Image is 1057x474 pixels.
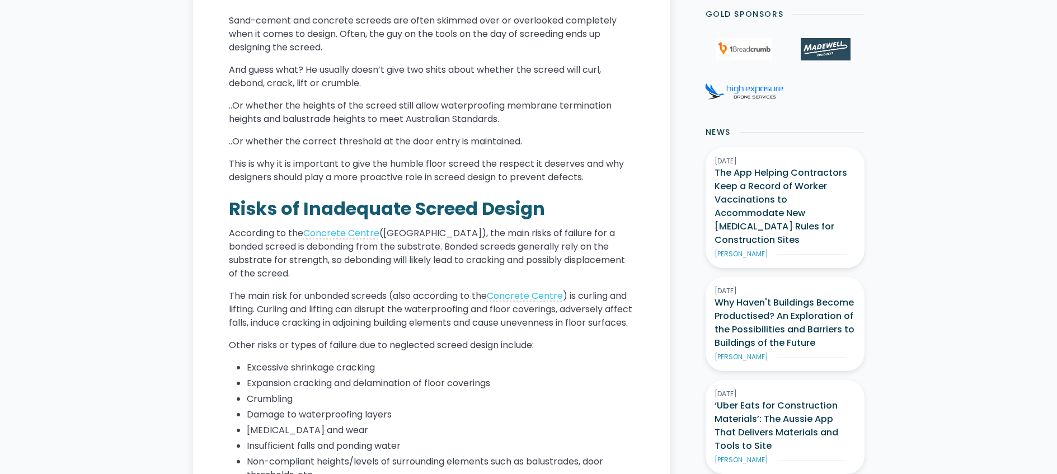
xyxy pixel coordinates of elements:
[716,38,772,60] img: 1Breadcrumb
[706,8,784,20] h2: Gold Sponsors
[229,14,634,54] p: Sand-cement and concrete screeds are often skimmed over or overlooked completely when it comes to...
[706,277,865,371] a: [DATE]Why Haven't Buildings Become Productised? An Exploration of the Possibilities and Barriers ...
[247,424,634,437] li: [MEDICAL_DATA] and wear
[303,227,379,240] a: Concrete Centre
[715,286,856,296] div: [DATE]
[715,249,768,259] div: [PERSON_NAME]
[705,83,783,100] img: High Exposure
[715,166,856,247] h3: The App Helping Contractors Keep a Record of Worker Vaccinations to Accommodate New [MEDICAL_DATA...
[715,399,856,453] h3: ‘Uber Eats for Construction Materials’: The Aussie App That Delivers Materials and Tools to Site
[715,156,856,166] div: [DATE]
[247,408,634,421] li: Damage to waterproofing layers
[487,289,563,302] a: Concrete Centre
[706,126,731,138] h2: News
[247,392,634,406] li: Crumbling
[229,227,634,280] p: According to the ([GEOGRAPHIC_DATA]), the main risks of failure for a bonded screed is debonding ...
[247,377,634,390] li: Expansion cracking and delamination of floor coverings
[229,157,634,184] p: This is why it is important to give the humble floor screed the respect it deserves and why desig...
[715,455,768,465] div: [PERSON_NAME]
[229,135,634,148] p: ..Or whether the correct threshold at the door entry is maintained.
[801,38,850,60] img: Madewell Products
[229,99,634,126] p: ..Or whether the heights of the screed still allow waterproofing membrane termination heights and...
[229,196,545,221] strong: Risks of Inadequate Screed Design
[229,289,634,330] p: The main risk for unbonded screeds (also according to the ) is curling and lifting. Curling and l...
[247,439,634,453] li: Insufficient falls and ponding water
[247,361,634,374] li: Excessive shrinkage cracking
[229,339,634,352] p: Other risks or types of failure due to neglected screed design include:
[715,352,768,362] div: [PERSON_NAME]
[715,296,856,350] h3: Why Haven't Buildings Become Productised? An Exploration of the Possibilities and Barriers to Bui...
[229,63,634,90] p: And guess what? He usually doesn’t give two shits about whether the screed will curl, debond, cra...
[706,380,865,474] a: [DATE]‘Uber Eats for Construction Materials’: The Aussie App That Delivers Materials and Tools to...
[706,147,865,268] a: [DATE]The App Helping Contractors Keep a Record of Worker Vaccinations to Accommodate New [MEDICA...
[715,389,856,399] div: [DATE]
